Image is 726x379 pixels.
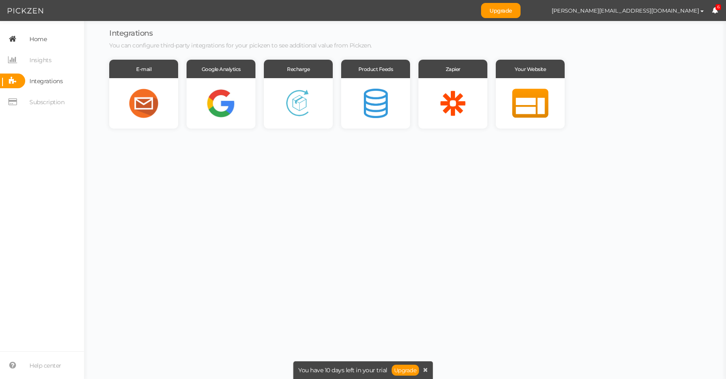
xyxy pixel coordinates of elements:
[529,3,544,18] img: 0f89b77e1f8de0a8c70df4683e3cf21a
[392,365,419,376] a: Upgrade
[481,3,521,18] a: Upgrade
[552,7,699,14] span: [PERSON_NAME][EMAIL_ADDRESS][DOMAIN_NAME]
[29,359,61,372] span: Help center
[715,4,721,11] span: 6
[298,367,387,373] span: You have 10 days left in your trial
[418,60,487,78] div: Zapier
[109,60,178,78] div: E-mail
[109,29,153,38] span: Integrations
[358,66,393,72] span: Product Feeds
[264,60,333,78] div: Recharge
[29,95,64,109] span: Subscription
[29,32,47,46] span: Home
[515,66,546,72] span: Your Website
[544,3,712,18] button: [PERSON_NAME][EMAIL_ADDRESS][DOMAIN_NAME]
[29,53,51,67] span: Insights
[29,74,63,88] span: Integrations
[109,42,372,49] span: You can configure third-party integrations for your pickzen to see additional value from Pickzen.
[8,6,43,16] img: Pickzen logo
[187,60,255,78] div: Google Analytics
